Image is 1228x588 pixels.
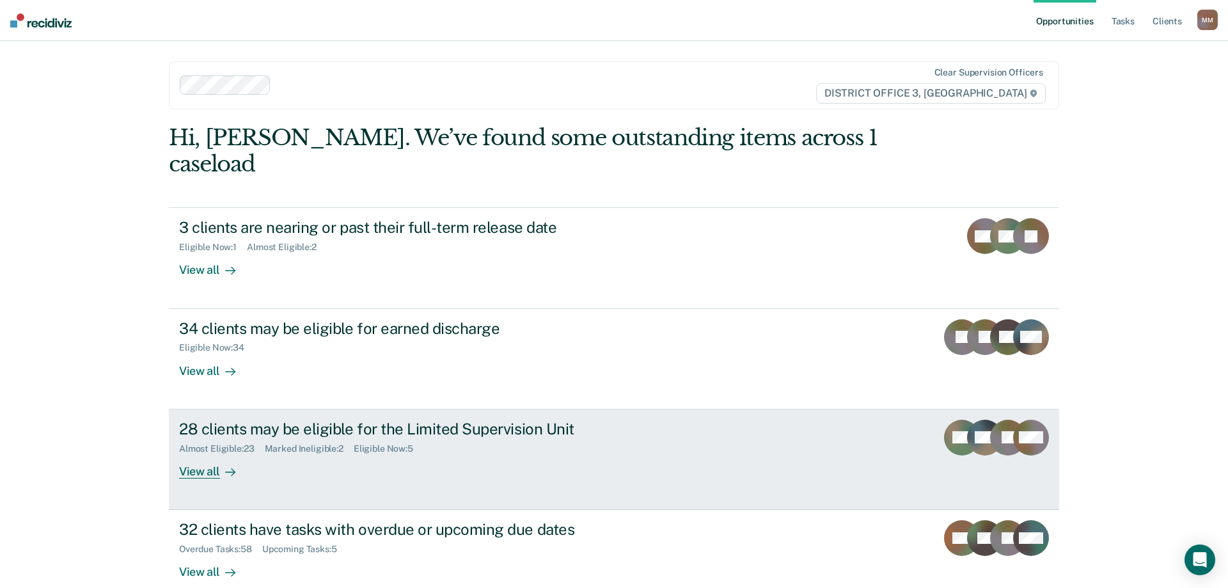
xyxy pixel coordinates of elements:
[179,353,251,378] div: View all
[179,420,628,438] div: 28 clients may be eligible for the Limited Supervision Unit
[179,520,628,539] div: 32 clients have tasks with overdue or upcoming due dates
[934,67,1043,78] div: Clear supervision officers
[247,242,327,253] div: Almost Eligible : 2
[169,125,881,177] div: Hi, [PERSON_NAME]. We’ve found some outstanding items across 1 caseload
[179,544,262,555] div: Overdue Tasks : 58
[265,443,354,454] div: Marked Ineligible : 2
[10,13,72,28] img: Recidiviz
[1185,544,1215,575] div: Open Intercom Messenger
[354,443,423,454] div: Eligible Now : 5
[169,409,1059,510] a: 28 clients may be eligible for the Limited Supervision UnitAlmost Eligible:23Marked Ineligible:2E...
[1197,10,1218,30] button: MM
[169,309,1059,409] a: 34 clients may be eligible for earned dischargeEligible Now:34View all
[179,443,265,454] div: Almost Eligible : 23
[179,253,251,278] div: View all
[179,218,628,237] div: 3 clients are nearing or past their full-term release date
[179,342,255,353] div: Eligible Now : 34
[179,242,247,253] div: Eligible Now : 1
[169,207,1059,308] a: 3 clients are nearing or past their full-term release dateEligible Now:1Almost Eligible:2View all
[1197,10,1218,30] div: M M
[179,319,628,338] div: 34 clients may be eligible for earned discharge
[816,83,1046,104] span: DISTRICT OFFICE 3, [GEOGRAPHIC_DATA]
[179,555,251,580] div: View all
[262,544,347,555] div: Upcoming Tasks : 5
[179,454,251,479] div: View all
